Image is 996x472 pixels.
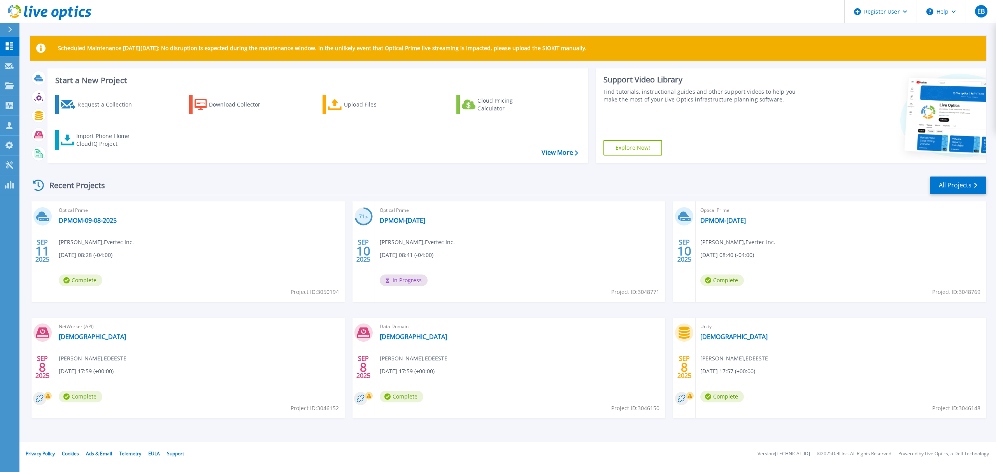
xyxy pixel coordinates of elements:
span: 10 [356,248,370,254]
span: [PERSON_NAME] , Evertec Inc. [380,238,455,246]
div: Support Video Library [603,75,805,85]
span: Complete [700,274,744,286]
span: 10 [677,248,691,254]
span: 11 [35,248,49,254]
span: In Progress [380,274,428,286]
span: [PERSON_NAME] , EDEESTE [59,354,126,363]
a: Support [167,450,184,457]
div: Request a Collection [77,97,140,112]
span: Project ID: 3048771 [611,288,659,296]
a: All Projects [930,177,986,194]
a: Download Collector [189,95,276,114]
li: Version: [TECHNICAL_ID] [758,451,810,456]
span: [PERSON_NAME] , EDEESTE [700,354,768,363]
span: Optical Prime [700,206,982,215]
div: Download Collector [209,97,271,112]
a: EULA [148,450,160,457]
div: Import Phone Home CloudIQ Project [76,132,137,148]
a: Explore Now! [603,140,663,156]
a: Cloud Pricing Calculator [456,95,543,114]
div: SEP 2025 [35,237,50,265]
span: [DATE] 17:59 (+00:00) [59,367,114,376]
div: SEP 2025 [677,353,692,381]
div: Recent Projects [30,176,116,195]
div: Upload Files [344,97,406,112]
a: Privacy Policy [26,450,55,457]
a: Telemetry [119,450,141,457]
span: [DATE] 17:59 (+00:00) [380,367,435,376]
span: 8 [360,364,367,371]
div: SEP 2025 [35,353,50,381]
div: SEP 2025 [356,353,371,381]
span: Optical Prime [380,206,661,215]
a: DPMOM-09-08-2025 [59,217,117,224]
span: Complete [380,391,423,402]
a: Cookies [62,450,79,457]
span: Data Domain [380,322,661,331]
li: Powered by Live Optics, a Dell Technology [898,451,989,456]
span: [PERSON_NAME] , EDEESTE [380,354,447,363]
span: [DATE] 08:40 (-04:00) [700,251,754,259]
span: Complete [700,391,744,402]
span: NetWorker (API) [59,322,340,331]
div: Find tutorials, instructional guides and other support videos to help you make the most of your L... [603,88,805,103]
div: SEP 2025 [356,237,371,265]
a: Upload Files [323,95,409,114]
span: Optical Prime [59,206,340,215]
a: Ads & Email [86,450,112,457]
h3: 71 [354,212,373,221]
a: [DEMOGRAPHIC_DATA] [380,333,447,341]
li: © 2025 Dell Inc. All Rights Reserved [817,451,891,456]
span: [DATE] 08:41 (-04:00) [380,251,433,259]
span: 8 [681,364,688,371]
a: [DEMOGRAPHIC_DATA] [700,333,768,341]
a: Request a Collection [55,95,142,114]
span: [PERSON_NAME] , Evertec Inc. [700,238,775,246]
span: Project ID: 3046150 [611,404,659,413]
div: Cloud Pricing Calculator [477,97,540,112]
span: [DATE] 17:57 (+00:00) [700,367,755,376]
p: Scheduled Maintenance [DATE][DATE]: No disruption is expected during the maintenance window. In t... [58,45,587,51]
span: Project ID: 3050194 [291,288,339,296]
span: 8 [39,364,46,371]
span: [DATE] 08:28 (-04:00) [59,251,112,259]
span: Unity [700,322,982,331]
span: Project ID: 3046152 [291,404,339,413]
a: DPMOM-[DATE] [700,217,746,224]
span: Complete [59,391,102,402]
a: DPMOM-[DATE] [380,217,425,224]
a: [DEMOGRAPHIC_DATA] [59,333,126,341]
span: Complete [59,274,102,286]
a: View More [542,149,578,156]
h3: Start a New Project [55,76,578,85]
div: SEP 2025 [677,237,692,265]
span: Project ID: 3048769 [932,288,980,296]
span: Project ID: 3046148 [932,404,980,413]
span: % [365,215,368,219]
span: [PERSON_NAME] , Evertec Inc. [59,238,134,246]
span: EB [977,8,985,14]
